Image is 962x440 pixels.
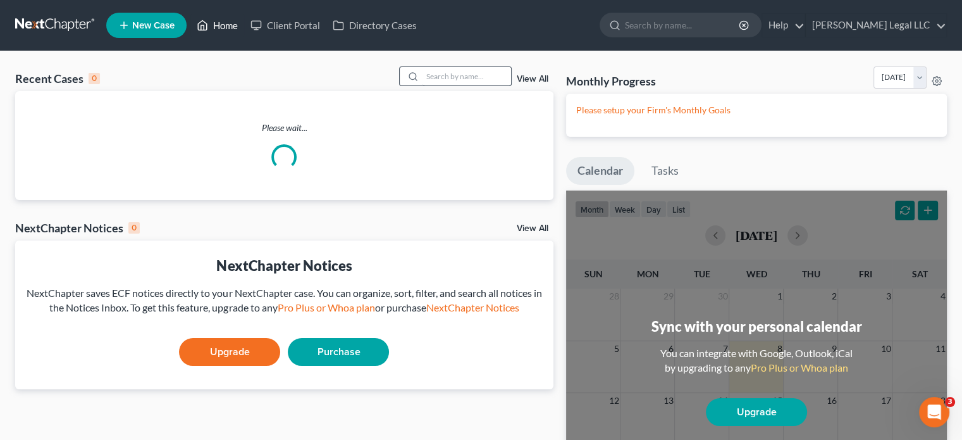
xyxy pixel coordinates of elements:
div: NextChapter Notices [15,220,140,236]
a: Upgrade [179,338,280,366]
a: [PERSON_NAME] Legal LLC [806,14,946,37]
a: Purchase [288,338,389,366]
div: You can integrate with Google, Outlook, iCal by upgrading to any [655,346,858,375]
p: Please wait... [15,122,553,134]
div: Sync with your personal calendar [651,317,861,336]
span: 3 [945,397,955,407]
div: 0 [128,222,140,234]
a: Pro Plus or Whoa plan [751,361,848,374]
p: Please setup your Firm's Monthly Goals [576,104,937,116]
span: New Case [132,21,175,30]
div: Recent Cases [15,71,100,86]
div: 0 [89,73,100,84]
a: Pro Plus or Whoa plan [277,301,374,313]
div: NextChapter Notices [25,256,543,275]
a: View All [517,75,548,84]
a: View All [517,224,548,233]
input: Search by name... [625,13,741,37]
a: Home [190,14,244,37]
iframe: Intercom live chat [919,397,949,427]
a: NextChapter Notices [426,301,519,313]
a: Calendar [566,157,634,185]
a: Tasks [640,157,690,185]
h3: Monthly Progress [566,73,656,89]
a: Help [762,14,805,37]
a: Directory Cases [326,14,423,37]
a: Upgrade [706,398,807,426]
div: NextChapter saves ECF notices directly to your NextChapter case. You can organize, sort, filter, ... [25,286,543,315]
input: Search by name... [422,67,511,85]
a: Client Portal [244,14,326,37]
